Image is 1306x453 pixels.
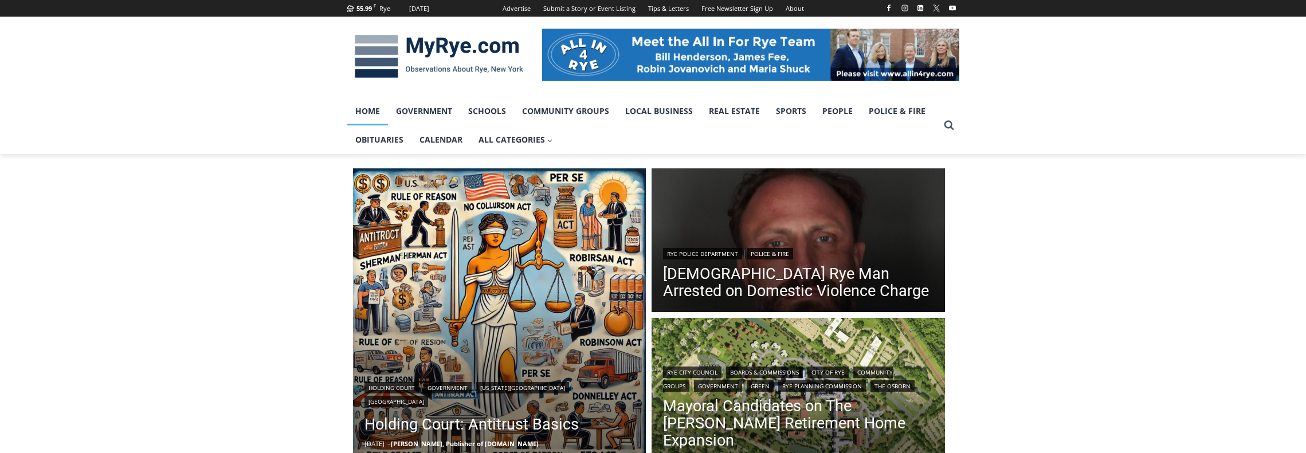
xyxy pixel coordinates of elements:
a: Instagram [898,1,912,15]
a: City of Rye [807,367,849,378]
a: Boards & Commissions [726,367,803,378]
img: All in for Rye [542,29,959,80]
a: [PERSON_NAME], Publisher of [DOMAIN_NAME] [391,439,539,448]
span: – [387,439,391,448]
a: All Categories [470,125,561,154]
button: View Search Form [939,115,959,136]
div: Rye [379,3,390,14]
a: Police & Fire [747,248,793,259]
a: Local Business [617,97,701,125]
a: [GEOGRAPHIC_DATA] [364,396,428,407]
span: 55.99 [356,4,372,13]
a: The Osborn [870,380,915,392]
div: [DATE] [409,3,429,14]
a: Community Groups [514,97,617,125]
a: Read More 42 Year Old Rye Man Arrested on Domestic Violence Charge [652,168,945,315]
a: Holding Court: Antitrust Basics [364,413,635,436]
a: Obituaries [347,125,411,154]
a: Sports [768,97,814,125]
a: Home [347,97,388,125]
a: X [930,1,943,15]
img: (PHOTO: Rye PD arrested Michael P. O’Connell, age 42 of Rye, NY, on a domestic violence charge on... [652,168,945,315]
a: Mayoral Candidates on The [PERSON_NAME] Retirement Home Expansion [663,397,934,449]
a: Rye City Council [663,367,721,378]
a: Government [423,382,472,393]
a: Schools [460,97,514,125]
a: Government [694,380,742,392]
nav: Primary Navigation [347,97,939,155]
a: Linkedin [913,1,927,15]
a: Calendar [411,125,470,154]
div: | [663,246,934,259]
time: [DATE] [364,439,385,448]
a: Police & Fire [861,97,934,125]
span: All Categories [479,133,553,146]
a: [US_STATE][GEOGRAPHIC_DATA] [476,382,569,393]
a: Rye Planning Commission [778,380,866,392]
a: YouTube [946,1,959,15]
a: [DEMOGRAPHIC_DATA] Rye Man Arrested on Domestic Violence Charge [663,265,934,300]
a: People [814,97,861,125]
a: Green [747,380,774,392]
div: | | | [364,380,635,407]
div: | | | | | | | [663,364,934,392]
a: Holding Court [364,382,419,393]
a: Government [388,97,460,125]
a: Real Estate [701,97,768,125]
a: Facebook [882,1,896,15]
a: Rye Police Department [663,248,742,259]
span: F [374,2,376,9]
img: MyRye.com [347,27,531,86]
